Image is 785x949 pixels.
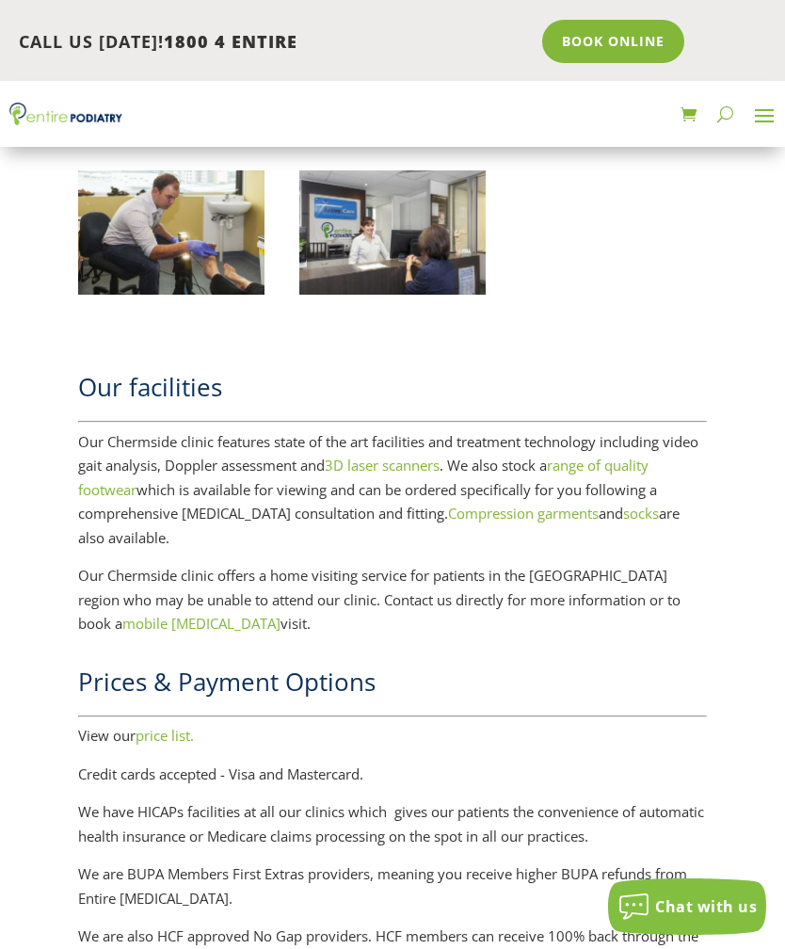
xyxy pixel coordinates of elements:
a: price list. [136,726,194,745]
h2: Prices & Payment Options [78,665,706,708]
h2: Our facilities [78,370,706,413]
p: CALL US [DATE]! [19,30,529,55]
p: We are BUPA Members First Extras providers, meaning you receive higher BUPA refunds from Entire [... [78,862,706,925]
a: mobile [MEDICAL_DATA] [122,614,280,633]
img: Chermside Podiatrist Entire Podiatry [78,170,264,295]
a: Compression garments [448,504,599,523]
p: View our [78,724,706,763]
p: Credit cards accepted - Visa and Mastercard. [78,763,706,801]
a: range of quality footwear [78,456,649,499]
p: Our Chermside clinic offers a home visiting service for patients in the [GEOGRAPHIC_DATA] region ... [78,564,706,636]
img: Chermside Podiatrist Entire Podiatry [299,170,486,295]
a: 3D laser scanners [325,456,440,474]
a: Book Online [542,20,684,63]
button: Chat with us [608,878,766,935]
span: 1800 4 ENTIRE [164,30,297,53]
p: Our Chermside clinic features state of the art facilities and treatment technology including vide... [78,430,706,565]
a: socks [623,504,659,523]
span: Chat with us [655,896,757,917]
p: We have HICAPs facilities at all our clinics which gives our patients the convenience of automati... [78,800,706,862]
